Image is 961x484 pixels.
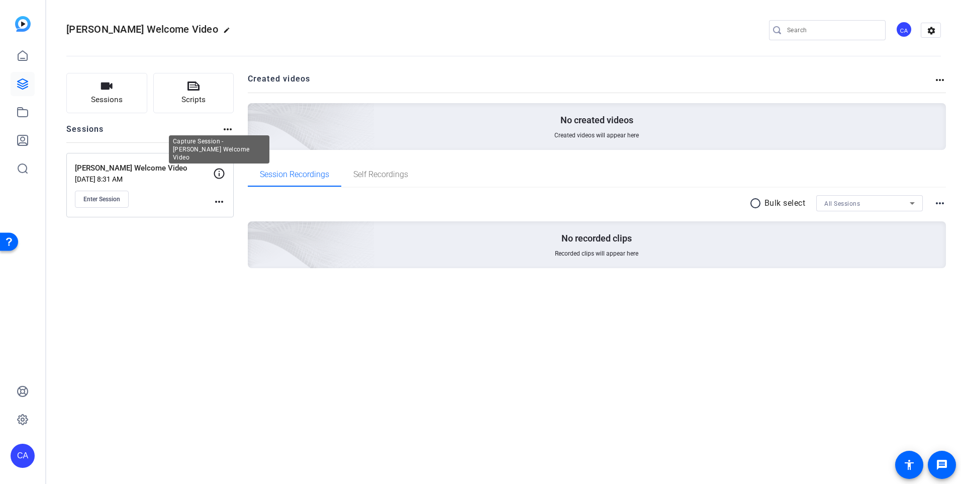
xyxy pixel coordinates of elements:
span: [PERSON_NAME] Welcome Video [66,23,218,35]
button: Scripts [153,73,234,113]
span: Scripts [181,94,206,106]
span: Sessions [91,94,123,106]
h2: Sessions [66,123,104,142]
div: CA [11,444,35,468]
div: CA [896,21,912,38]
span: Enter Session [83,195,120,203]
ngx-avatar: Catherine Ambrose [896,21,913,39]
p: [DATE] 8:31 AM [75,175,213,183]
p: Bulk select [764,197,806,209]
button: Enter Session [75,191,129,208]
span: Session Recordings [260,171,329,179]
mat-icon: accessibility [903,459,915,471]
mat-icon: message [936,459,948,471]
h2: Created videos [248,73,934,93]
p: [PERSON_NAME] Welcome Video [75,163,213,174]
span: Created videos will appear here [554,131,639,139]
p: No created videos [560,114,633,126]
mat-icon: more_horiz [934,197,946,209]
mat-icon: more_horiz [222,123,234,135]
p: No recorded clips [561,232,632,245]
span: Self Recordings [353,171,408,179]
mat-icon: more_horiz [934,74,946,86]
input: Search [787,24,878,36]
mat-icon: edit [223,27,235,39]
img: Creted videos background [135,4,375,222]
img: embarkstudio-empty-session.png [135,122,375,340]
img: blue-gradient.svg [15,16,31,32]
mat-icon: more_horiz [213,196,225,208]
span: Recorded clips will appear here [555,250,638,258]
mat-icon: settings [921,23,941,38]
mat-icon: radio_button_unchecked [749,197,764,209]
span: All Sessions [824,200,860,207]
button: Sessions [66,73,147,113]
